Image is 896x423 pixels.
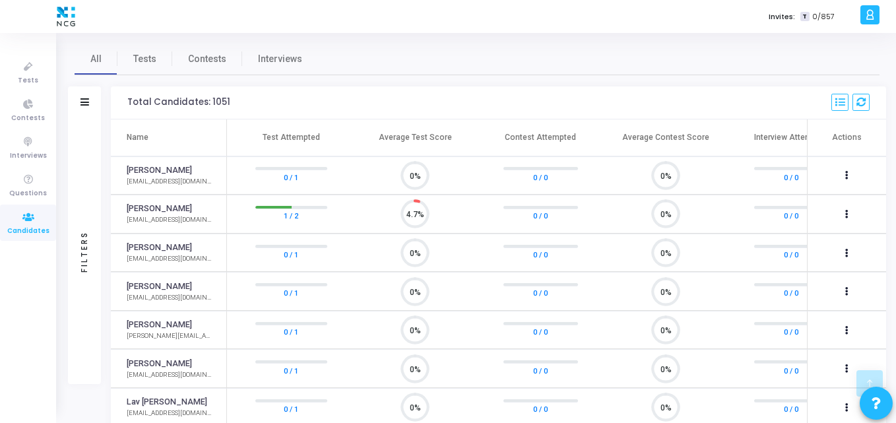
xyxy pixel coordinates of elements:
[127,408,213,418] div: [EMAIL_ADDRESS][DOMAIN_NAME]
[133,52,156,66] span: Tests
[533,286,548,300] a: 0 / 0
[784,325,798,339] a: 0 / 0
[90,52,102,66] span: All
[533,248,548,261] a: 0 / 0
[769,11,795,22] label: Invites:
[127,242,192,254] a: [PERSON_NAME]
[784,286,798,300] a: 0 / 0
[127,319,192,331] a: [PERSON_NAME]
[127,131,148,143] div: Name
[18,75,38,86] span: Tests
[127,203,192,215] a: [PERSON_NAME]
[478,119,603,156] th: Contest Attempted
[352,119,478,156] th: Average Test Score
[603,119,728,156] th: Average Contest Score
[127,254,213,264] div: [EMAIL_ADDRESS][DOMAIN_NAME]
[784,248,798,261] a: 0 / 0
[127,358,192,370] a: [PERSON_NAME]
[284,248,298,261] a: 0 / 1
[7,226,49,237] span: Candidates
[127,293,213,303] div: [EMAIL_ADDRESS][DOMAIN_NAME]
[127,97,230,108] div: Total Candidates: 1051
[127,331,213,341] div: [PERSON_NAME][EMAIL_ADDRESS][DOMAIN_NAME]
[258,52,302,66] span: Interviews
[784,209,798,222] a: 0 / 0
[533,209,548,222] a: 0 / 0
[127,164,192,177] a: [PERSON_NAME]
[812,11,835,22] span: 0/857
[728,119,854,156] th: Interview Attempted
[800,12,809,22] span: T
[127,215,213,225] div: [EMAIL_ADDRESS][DOMAIN_NAME]
[127,370,213,380] div: [EMAIL_ADDRESS][DOMAIN_NAME]
[284,403,298,416] a: 0 / 1
[11,113,45,124] span: Contests
[533,403,548,416] a: 0 / 0
[53,3,79,30] img: logo
[807,119,886,156] th: Actions
[533,364,548,377] a: 0 / 0
[784,170,798,183] a: 0 / 0
[9,188,47,199] span: Questions
[284,170,298,183] a: 0 / 1
[10,150,47,162] span: Interviews
[188,52,226,66] span: Contests
[533,325,548,339] a: 0 / 0
[284,209,298,222] a: 1 / 2
[127,396,207,408] a: Lav [PERSON_NAME]
[784,364,798,377] a: 0 / 0
[227,119,352,156] th: Test Attempted
[79,179,90,324] div: Filters
[127,177,213,187] div: [EMAIL_ADDRESS][DOMAIN_NAME]
[127,280,192,293] a: [PERSON_NAME]
[533,170,548,183] a: 0 / 0
[284,325,298,339] a: 0 / 1
[284,364,298,377] a: 0 / 1
[284,286,298,300] a: 0 / 1
[784,403,798,416] a: 0 / 0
